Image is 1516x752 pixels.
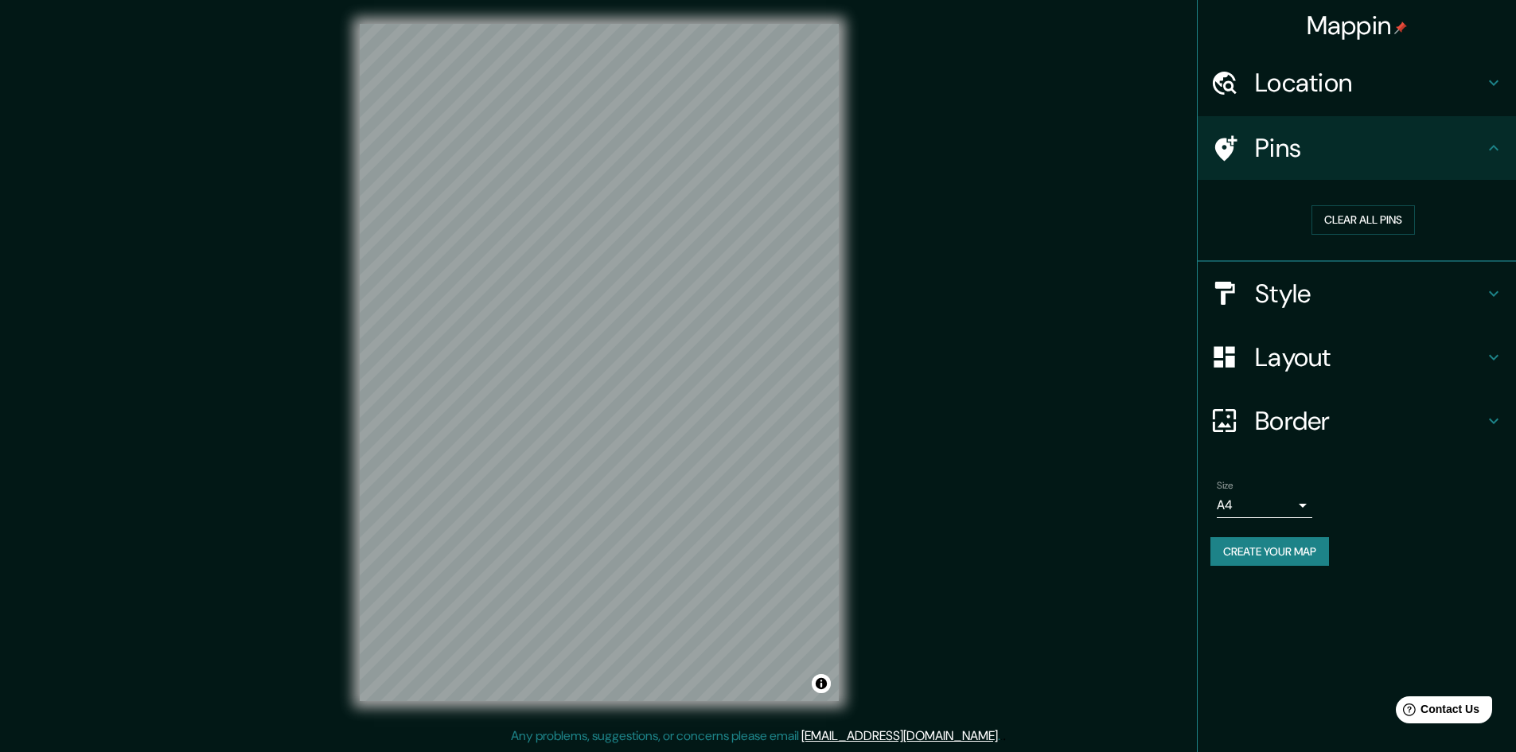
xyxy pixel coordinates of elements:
h4: Style [1255,278,1484,310]
label: Size [1217,478,1233,492]
button: Clear all pins [1311,205,1415,235]
div: . [1000,727,1003,746]
h4: Mappin [1307,10,1408,41]
p: Any problems, suggestions, or concerns please email . [511,727,1000,746]
div: Layout [1198,325,1516,389]
div: A4 [1217,493,1312,518]
div: Border [1198,389,1516,453]
img: pin-icon.png [1394,21,1407,34]
a: [EMAIL_ADDRESS][DOMAIN_NAME] [801,727,998,744]
h4: Location [1255,67,1484,99]
button: Create your map [1210,537,1329,567]
h4: Border [1255,405,1484,437]
div: Location [1198,51,1516,115]
div: . [1003,727,1006,746]
div: Pins [1198,116,1516,180]
h4: Pins [1255,132,1484,164]
canvas: Map [360,24,839,701]
button: Toggle attribution [812,674,831,693]
h4: Layout [1255,341,1484,373]
div: Style [1198,262,1516,325]
iframe: Help widget launcher [1374,690,1498,734]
